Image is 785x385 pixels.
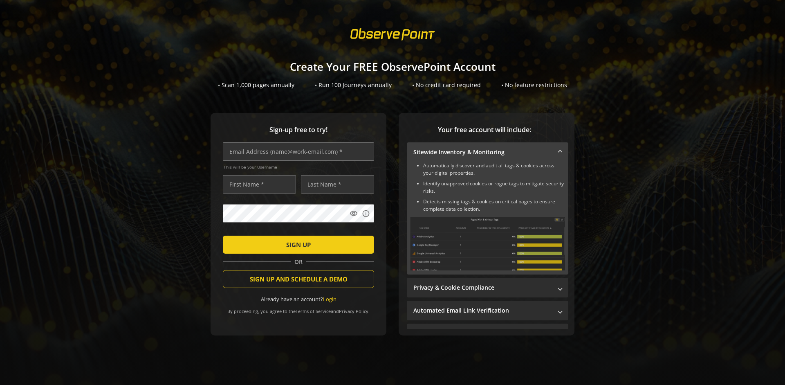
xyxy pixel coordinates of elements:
[410,217,565,270] img: Sitewide Inventory & Monitoring
[296,308,331,314] a: Terms of Service
[407,324,568,343] mat-expansion-panel-header: Performance Monitoring with Web Vitals
[218,81,294,89] div: • Scan 1,000 pages annually
[423,180,565,195] li: Identify unapproved cookies or rogue tags to mitigate security risks.
[223,270,374,288] button: SIGN UP AND SCHEDULE A DEMO
[423,198,565,213] li: Detects missing tags & cookies on critical pages to ensure complete data collection.
[407,142,568,162] mat-expansion-panel-header: Sitewide Inventory & Monitoring
[407,125,562,135] span: Your free account will include:
[315,81,392,89] div: • Run 100 Journeys annually
[407,162,568,275] div: Sitewide Inventory & Monitoring
[412,81,481,89] div: • No credit card required
[301,175,374,194] input: Last Name *
[223,125,374,135] span: Sign-up free to try!
[223,175,296,194] input: First Name *
[224,164,374,170] span: This will be your Username
[413,148,552,156] mat-panel-title: Sitewide Inventory & Monitoring
[407,301,568,320] mat-expansion-panel-header: Automated Email Link Verification
[350,209,358,218] mat-icon: visibility
[407,278,568,297] mat-expansion-panel-header: Privacy & Cookie Compliance
[323,295,336,303] a: Login
[223,303,374,314] div: By proceeding, you agree to the and .
[413,306,552,315] mat-panel-title: Automated Email Link Verification
[223,236,374,254] button: SIGN UP
[291,258,306,266] span: OR
[413,284,552,292] mat-panel-title: Privacy & Cookie Compliance
[223,142,374,161] input: Email Address (name@work-email.com) *
[339,308,368,314] a: Privacy Policy
[362,209,370,218] mat-icon: info
[286,237,311,252] span: SIGN UP
[250,272,348,286] span: SIGN UP AND SCHEDULE A DEMO
[501,81,567,89] div: • No feature restrictions
[423,162,565,177] li: Automatically discover and audit all tags & cookies across your digital properties.
[223,295,374,303] div: Already have an account?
